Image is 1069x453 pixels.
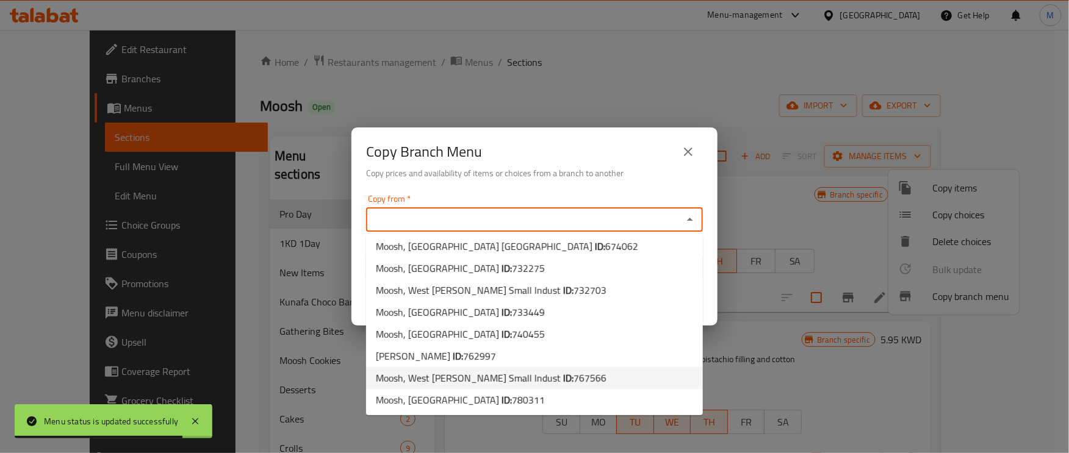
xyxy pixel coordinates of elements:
[574,369,606,387] span: 767566
[376,239,638,254] span: Moosh, [GEOGRAPHIC_DATA] [GEOGRAPHIC_DATA]
[376,305,545,319] span: Moosh, [GEOGRAPHIC_DATA]
[502,391,512,409] b: ID:
[512,303,545,321] span: 733449
[376,261,545,276] span: Moosh, [GEOGRAPHIC_DATA]
[44,415,178,428] div: Menu status is updated successfully
[502,259,512,277] b: ID:
[502,303,512,321] b: ID:
[376,327,545,341] span: Moosh, [GEOGRAPHIC_DATA]
[674,137,703,166] button: close
[563,281,574,299] b: ID:
[512,259,545,277] span: 732275
[453,347,463,365] b: ID:
[682,211,699,228] button: Close
[366,142,482,162] h2: Copy Branch Menu
[512,391,545,409] span: 780311
[574,281,606,299] span: 732703
[502,325,512,343] b: ID:
[605,237,638,255] span: 674062
[595,237,605,255] b: ID:
[376,349,496,363] span: [PERSON_NAME]
[563,369,574,387] b: ID:
[463,347,496,365] span: 762997
[376,371,606,385] span: Moosh, West [PERSON_NAME] Small Indust
[376,283,606,298] span: Moosh, West [PERSON_NAME] Small Indust
[366,166,703,180] h6: Copy prices and availability of items or choices from a branch to another
[376,393,545,407] span: Moosh, [GEOGRAPHIC_DATA]
[512,325,545,343] span: 740455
